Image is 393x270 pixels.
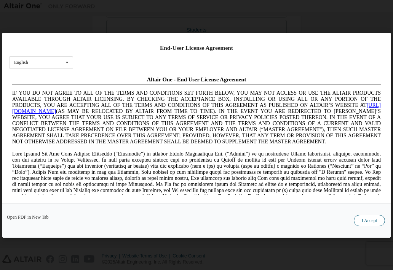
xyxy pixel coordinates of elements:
[138,3,237,9] span: Altair One - End User License Agreement
[354,215,385,226] button: I Accept
[3,78,372,138] span: Lore Ipsumd Sit Ame Cons Adipisc Elitseddo (“Eiusmodte”) in utlabor Etdolo Magnaaliqua Eni. (“Adm...
[3,29,372,41] a: [URL][DOMAIN_NAME]
[7,215,49,219] a: Open PDF in New Tab
[9,44,384,52] div: End-User License Agreement
[14,60,28,65] div: English
[3,17,372,71] span: IF YOU DO NOT AGREE TO ALL OF THE TERMS AND CONDITIONS SET FORTH BELOW, YOU MAY NOT ACCESS OR USE...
